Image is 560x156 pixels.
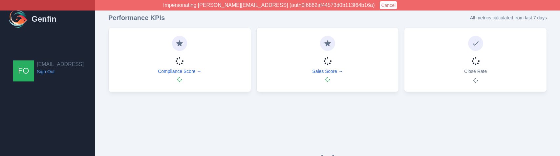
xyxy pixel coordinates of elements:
[37,60,84,68] h2: [EMAIL_ADDRESS]
[32,14,56,24] h1: Genfin
[37,68,84,75] a: Sign Out
[380,1,397,9] button: Cancel
[158,68,201,75] a: Compliance Score →
[13,60,34,81] img: founders@genfin.ai
[312,68,343,75] a: Sales Score →
[108,13,165,22] h3: Performance KPIs
[8,9,29,30] img: Logo
[464,68,487,75] p: Close Rate
[470,14,547,21] p: All metrics calculated from last 7 days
